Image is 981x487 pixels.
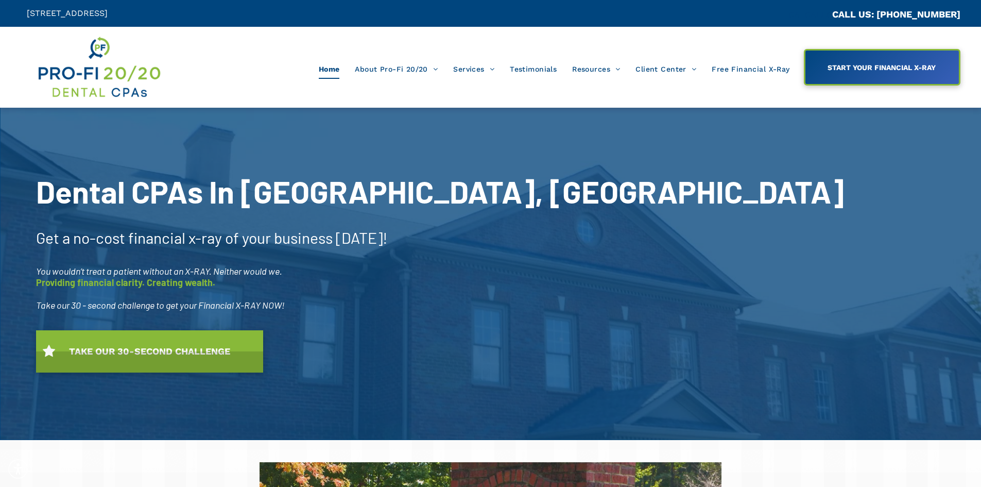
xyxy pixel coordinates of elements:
[788,10,832,20] span: CA::CALLC
[628,59,704,79] a: Client Center
[311,59,348,79] a: Home
[37,35,161,100] img: Get Dental CPA Consulting, Bookkeeping, & Bank Loans
[704,59,797,79] a: Free Financial X-Ray
[804,49,960,86] a: START YOUR FINANCIAL X-RAY
[832,9,960,20] a: CALL US: [PHONE_NUMBER]
[36,173,844,210] span: Dental CPAs In [GEOGRAPHIC_DATA], [GEOGRAPHIC_DATA]
[502,59,564,79] a: Testimonials
[36,299,285,311] span: Take our 30 - second challenge to get your Financial X-RAY NOW!
[73,228,222,247] span: no-cost financial x-ray
[564,59,628,79] a: Resources
[347,59,445,79] a: About Pro-Fi 20/20
[36,277,215,288] span: Providing financial clarity. Creating wealth.
[27,8,108,18] span: [STREET_ADDRESS]
[824,58,939,77] span: START YOUR FINANCIAL X-RAY
[225,228,388,247] span: of your business [DATE]!
[36,265,282,277] span: You wouldn’t treat a patient without an X-RAY. Neither would we.
[445,59,502,79] a: Services
[36,228,70,247] span: Get a
[65,341,234,362] span: TAKE OUR 30-SECOND CHALLENGE
[36,330,263,373] a: TAKE OUR 30-SECOND CHALLENGE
